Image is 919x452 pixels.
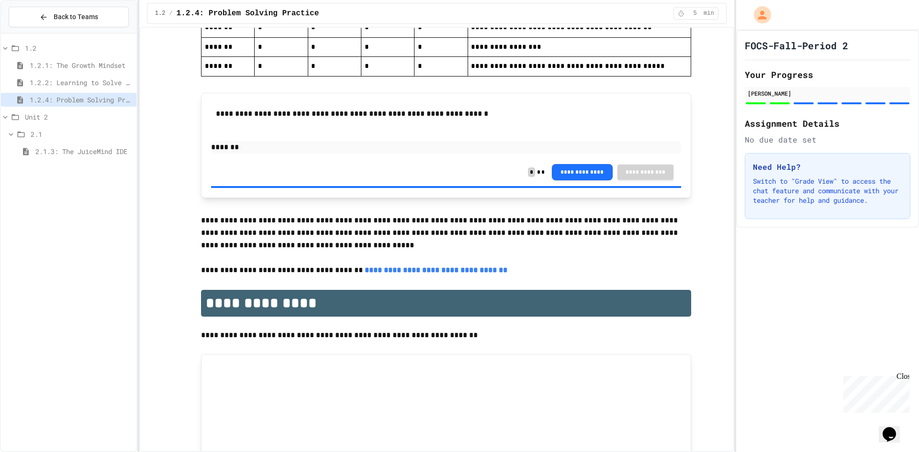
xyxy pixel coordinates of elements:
div: [PERSON_NAME] [748,89,908,98]
h2: Your Progress [745,68,910,81]
span: 1.2.2: Learning to Solve Hard Problems [30,77,133,88]
div: My Account [744,4,773,26]
iframe: chat widget [840,372,909,413]
iframe: chat widget [879,414,909,442]
span: min [704,10,714,17]
p: Switch to "Grade View" to access the chat feature and communicate with your teacher for help and ... [753,176,902,205]
span: 1.2.4: Problem Solving Practice [177,8,319,19]
span: 2.1.3: The JuiceMind IDE [35,146,133,156]
button: Back to Teams [9,7,129,27]
div: No due date set [745,134,910,145]
h3: Need Help? [753,161,902,173]
span: 1.2 [25,43,133,53]
span: 1.2.4: Problem Solving Practice [30,95,133,105]
div: Chat with us now!Close [4,4,66,61]
h2: Assignment Details [745,117,910,130]
span: Unit 2 [25,112,133,122]
span: 1.2 [155,10,166,17]
h1: FOCS-Fall-Period 2 [745,39,848,52]
span: 2.1 [31,129,133,139]
span: / [169,10,172,17]
span: 1.2.1: The Growth Mindset [30,60,133,70]
span: 5 [687,10,703,17]
span: Back to Teams [54,12,98,22]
